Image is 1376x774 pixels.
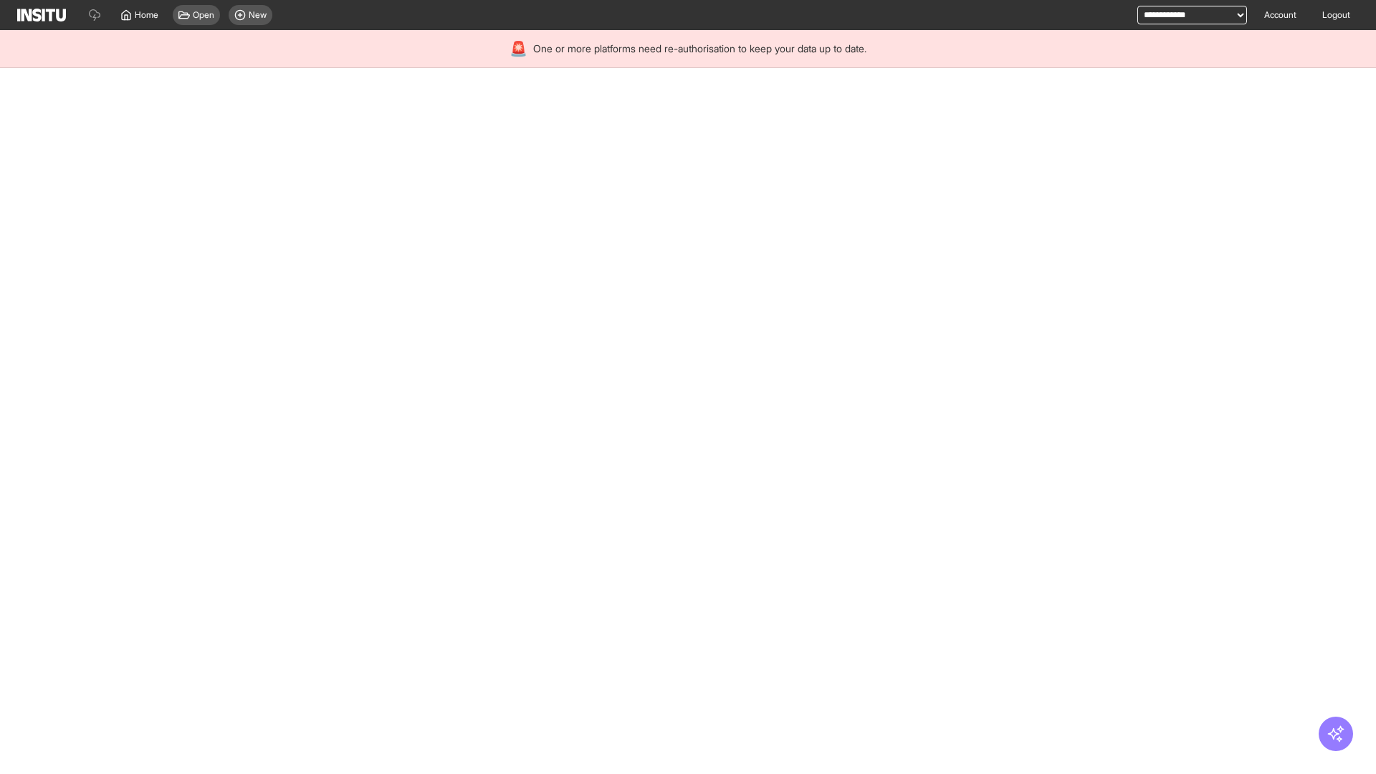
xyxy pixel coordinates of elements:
[533,42,866,56] span: One or more platforms need re-authorisation to keep your data up to date.
[135,9,158,21] span: Home
[510,39,527,59] div: 🚨
[249,9,267,21] span: New
[193,9,214,21] span: Open
[17,9,66,21] img: Logo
